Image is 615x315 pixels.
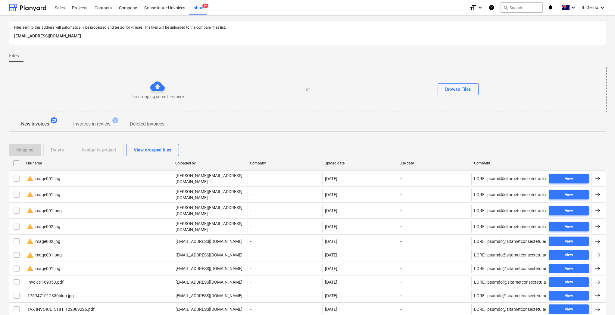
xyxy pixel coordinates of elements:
span: warning [27,175,34,182]
div: [DATE] [325,239,337,244]
div: View [565,223,573,230]
div: image001.png [27,207,62,214]
span: - [400,252,402,258]
div: - [248,205,322,217]
div: TAX INVOICE_5181_102009225.pdf [27,307,95,312]
div: - [248,237,322,246]
span: - [400,238,402,244]
i: keyboard_arrow_down [476,4,484,11]
div: - [248,277,322,287]
div: 1759471012330blob.jpg [27,293,74,298]
span: 20 [51,117,57,123]
span: - [400,266,402,272]
div: image001.jpg [27,175,60,182]
p: New invoices [21,120,49,128]
div: View [565,175,573,182]
div: Upload date [325,161,395,165]
p: [EMAIL_ADDRESS][DOMAIN_NAME] [176,306,242,312]
span: - [400,279,402,285]
span: - [400,176,402,182]
p: Try dropping some files here [132,94,184,100]
p: Invoices in review [73,120,111,128]
span: R. Gelido [582,5,598,10]
div: [DATE] [325,307,337,312]
button: View [549,304,589,314]
button: View [549,250,589,260]
div: Company [250,161,320,165]
div: - [248,221,322,233]
button: View [549,291,589,301]
p: Files sent to this address will automatically be processed and tested for viruses. The files will... [14,25,601,30]
p: [EMAIL_ADDRESS][DOMAIN_NAME] [176,252,242,258]
button: View [549,222,589,231]
span: - [400,306,402,312]
i: Knowledge base [489,4,495,11]
div: [DATE] [325,224,337,229]
iframe: Chat Widget [585,286,615,315]
div: - [248,291,322,301]
div: Browse Files [445,85,471,93]
button: View [549,237,589,246]
div: image001.jpg [27,191,60,198]
div: View [565,265,573,272]
span: 9+ [202,4,208,8]
p: [PERSON_NAME][EMAIL_ADDRESS][DOMAIN_NAME] [176,221,245,233]
p: [PERSON_NAME][EMAIL_ADDRESS][DOMAIN_NAME] [176,189,245,201]
i: notifications [548,4,554,11]
div: Due date [399,161,469,165]
div: - [248,304,322,314]
div: File name [26,161,170,165]
button: Search [501,2,543,13]
span: - [400,293,402,299]
div: [DATE] [325,266,337,271]
span: warning [27,265,34,272]
div: [DATE] [325,176,337,181]
div: - [248,173,322,185]
div: [DATE] [325,192,337,197]
div: View [565,207,573,214]
p: [EMAIL_ADDRESS][DOMAIN_NAME] [176,266,242,272]
span: warning [27,207,34,214]
div: [DATE] [325,280,337,285]
div: Try dropping some files hereorBrowse Files [9,67,607,112]
i: format_size [469,4,476,11]
div: - [248,264,322,273]
p: [PERSON_NAME][EMAIL_ADDRESS][DOMAIN_NAME] [176,173,245,185]
i: keyboard_arrow_down [570,4,577,11]
div: View [565,306,573,313]
span: - [400,208,402,214]
div: Comment [474,161,544,165]
p: Deleted invoices [130,120,164,128]
p: [EMAIL_ADDRESS][DOMAIN_NAME] [176,293,242,299]
button: View [549,206,589,215]
span: warning [27,238,34,245]
button: Browse Files [438,83,479,95]
p: [PERSON_NAME][EMAIL_ADDRESS][DOMAIN_NAME] [176,205,245,217]
div: - [248,189,322,201]
div: View [565,279,573,286]
div: image001.png [27,251,62,259]
div: image002.jpg [27,223,60,230]
div: Invoice 169353.pdf [27,280,64,285]
span: 3 [112,117,118,123]
span: - [400,192,402,198]
div: - [248,250,322,260]
p: [EMAIL_ADDRESS][DOMAIN_NAME] [176,238,242,244]
div: [DATE] [325,253,337,257]
div: View [565,238,573,245]
span: search [503,5,508,10]
i: keyboard_arrow_down [599,4,606,11]
div: View grouped files [134,146,171,154]
div: View [565,292,573,299]
p: or [306,86,310,92]
button: View grouped files [126,144,179,156]
div: image002.jpg [27,238,60,245]
div: [DATE] [325,293,337,298]
span: warning [27,191,34,198]
span: warning [27,251,34,259]
button: View [549,190,589,199]
p: [EMAIL_ADDRESS][DOMAIN_NAME] [14,33,601,40]
div: View [565,252,573,259]
button: View [549,277,589,287]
